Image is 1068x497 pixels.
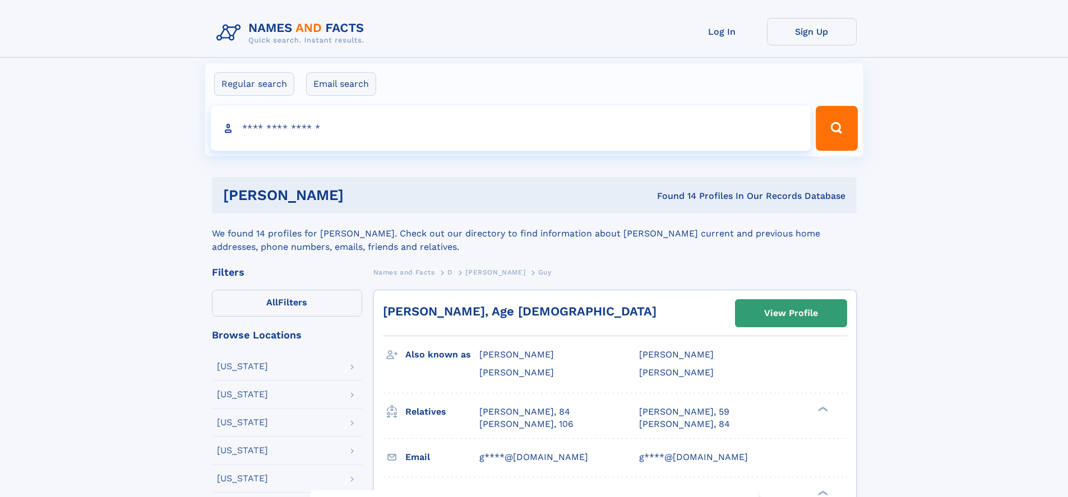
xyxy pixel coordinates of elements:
a: [PERSON_NAME], 84 [639,418,730,430]
label: Filters [212,290,362,317]
a: View Profile [736,300,847,327]
div: View Profile [764,300,818,326]
h3: Also known as [405,345,479,364]
span: [PERSON_NAME] [639,349,714,360]
span: D [447,268,453,276]
input: search input [211,106,811,151]
a: [PERSON_NAME], 106 [479,418,574,430]
a: Names and Facts [373,265,435,279]
button: Search Button [816,106,857,151]
div: [US_STATE] [217,362,268,371]
div: Found 14 Profiles In Our Records Database [500,190,845,202]
a: [PERSON_NAME] [465,265,525,279]
a: [PERSON_NAME], 84 [479,406,570,418]
div: ❯ [815,405,829,412]
span: [PERSON_NAME] [465,268,525,276]
div: Filters [212,267,362,277]
div: [US_STATE] [217,446,268,455]
a: D [447,265,453,279]
a: [PERSON_NAME], 59 [639,406,729,418]
div: Browse Locations [212,330,362,340]
span: Guy [538,268,552,276]
span: [PERSON_NAME] [479,367,554,378]
h3: Email [405,448,479,467]
div: We found 14 profiles for [PERSON_NAME]. Check out our directory to find information about [PERSON... [212,213,857,254]
a: [PERSON_NAME], Age [DEMOGRAPHIC_DATA] [383,304,656,318]
img: Logo Names and Facts [212,18,373,48]
div: ❯ [815,489,829,496]
a: Sign Up [767,18,857,45]
label: Regular search [214,72,294,96]
a: Log In [677,18,767,45]
h1: [PERSON_NAME] [223,188,501,202]
span: [PERSON_NAME] [639,367,714,378]
label: Email search [306,72,376,96]
div: [US_STATE] [217,418,268,427]
span: All [266,297,278,308]
span: [PERSON_NAME] [479,349,554,360]
div: [US_STATE] [217,390,268,399]
h3: Relatives [405,402,479,421]
div: [US_STATE] [217,474,268,483]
